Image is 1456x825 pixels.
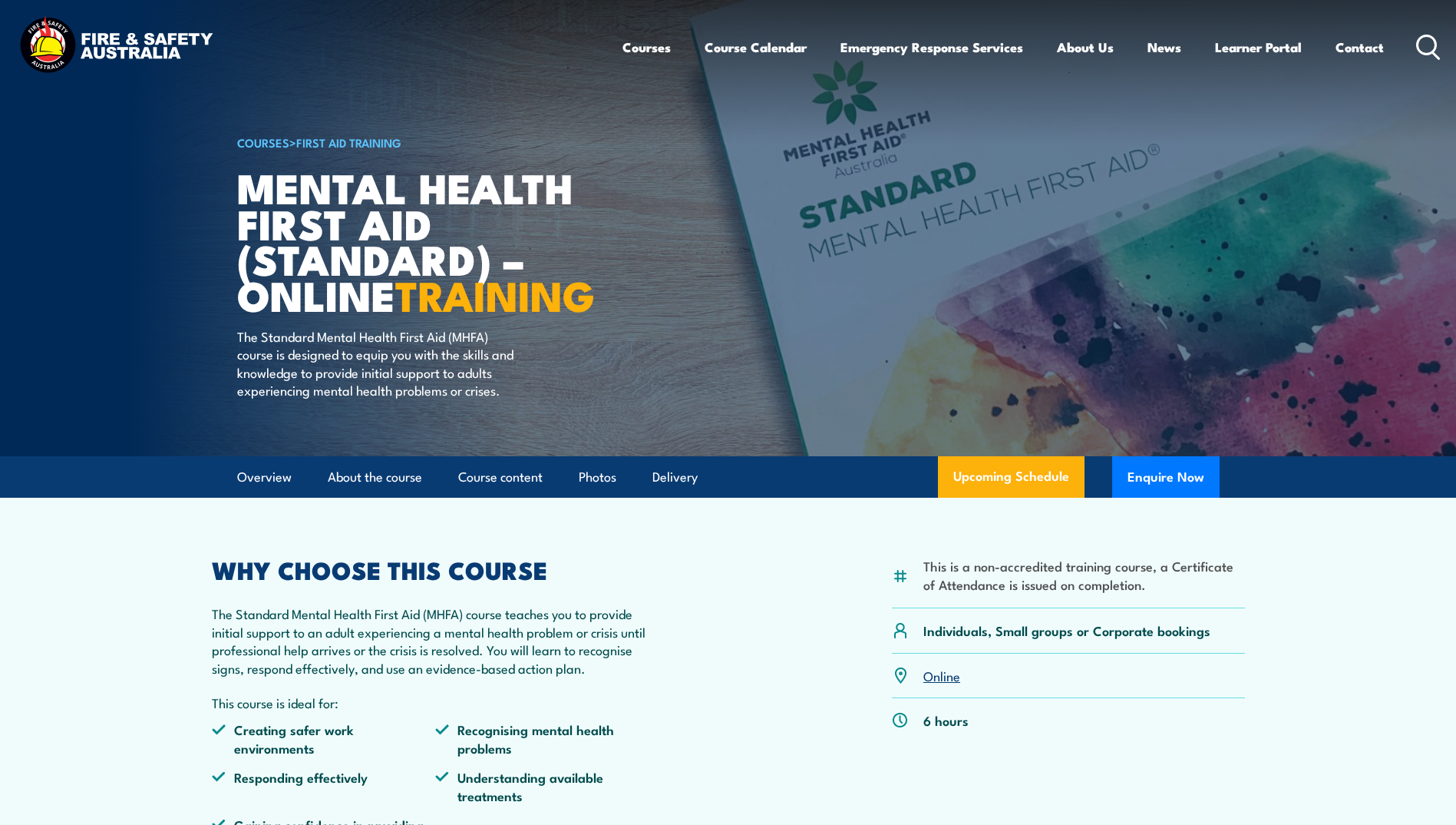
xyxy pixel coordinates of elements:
[212,721,436,757] li: Creating safer work environments
[1335,27,1384,68] a: Contact
[1147,27,1181,68] a: News
[705,27,807,68] a: Course Calendar
[237,133,616,151] h6: >
[435,768,659,804] li: Understanding available treatments
[1112,456,1220,498] button: Enquire Now
[237,457,292,498] a: Overview
[840,27,1023,68] a: Emergency Response Services
[652,457,698,498] a: Delivery
[1057,27,1114,68] a: About Us
[458,457,543,498] a: Course content
[237,134,289,151] a: COURSES
[938,456,1085,498] a: Upcoming Schedule
[237,327,517,399] p: The Standard Mental Health First Aid (MHFA) course is designed to equip you with the skills and k...
[212,694,660,711] p: This course is ideal for:
[579,457,616,498] a: Photos
[923,666,960,684] a: Online
[435,721,659,757] li: Recognising mental health problems
[923,621,1210,639] p: Individuals, Small groups or Corporate bookings
[1215,27,1302,68] a: Learner Portal
[395,262,595,326] strong: TRAINING
[622,27,671,68] a: Courses
[328,457,422,498] a: About the course
[212,605,660,677] p: The Standard Mental Health First Aid (MHFA) course teaches you to provide initial support to an a...
[237,169,616,313] h1: Mental Health First Aid (Standard) – Online
[923,557,1245,593] li: This is a non-accredited training course, a Certificate of Attendance is issued on completion.
[296,134,401,151] a: First Aid Training
[212,558,660,580] h2: WHY CHOOSE THIS COURSE
[923,711,969,729] p: 6 hours
[212,768,436,804] li: Responding effectively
